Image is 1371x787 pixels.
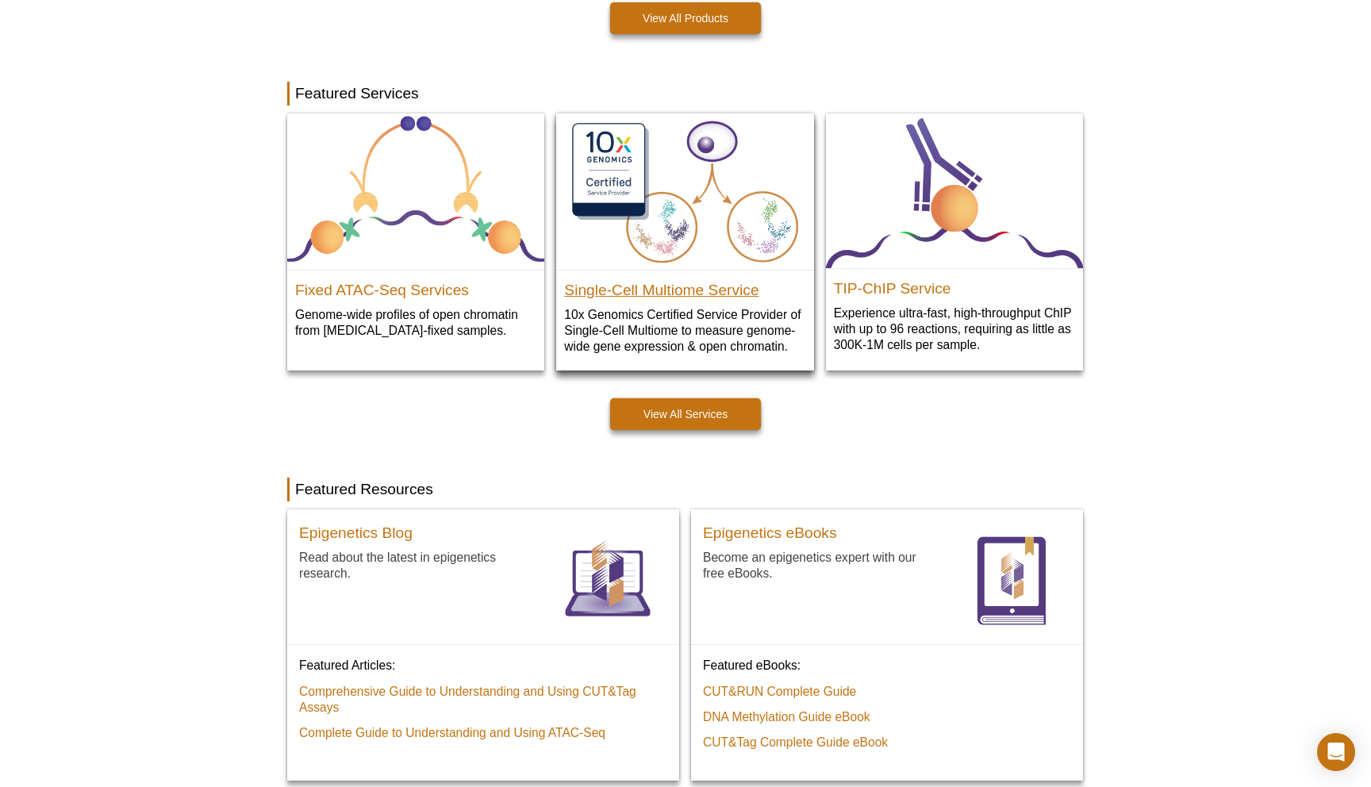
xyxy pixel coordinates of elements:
a: Fixed ATAC-Seq Services Fixed ATAC-Seq Services Genome-wide profiles of open chromatin from [MEDI... [287,113,544,355]
a: TIP-ChIP Service TIP-ChIP Service Experience ultra-fast, high-throughput ChIP with up to 96 react... [826,113,1083,370]
img: Blog [548,521,667,640]
h3: Epigenetics eBooks [703,525,837,541]
a: CUT&Tag Complete Guide eBook [703,735,888,751]
a: View All Products [610,2,761,34]
p: Read about the latest in epigenetics research. [299,549,536,582]
img: TIP-ChIP Service [826,113,1083,269]
a: Blog [548,521,667,644]
img: Single-Cell Multiome Servicee [556,113,813,271]
div: Open Intercom Messenger [1317,733,1355,771]
a: eBooks [952,521,1071,644]
p: Experience ultra-fast, high-throughput ChIP with up to 96 reactions, requiring as little as 300K-... [834,305,1075,353]
a: Comprehensive Guide to Understanding and Using CUT&Tag Assays [299,684,649,716]
p: Featured Articles: [299,657,667,674]
a: DNA Methylation Guide eBook [703,709,870,725]
a: Epigenetics Blog [299,521,413,549]
p: Become an epigenetics expert with our free eBooks. [703,549,940,582]
h2: Single-Cell Multiome Service [564,274,805,298]
p: 10x Genomics Certified Service Provider of Single-Cell Multiome to measure genome-wide gene expre... [564,306,805,355]
a: Single-Cell Multiome Servicee Single-Cell Multiome Service 10x Genomics Certified Service Provide... [556,113,813,371]
h2: Featured Resources [287,478,1084,501]
h2: Fixed ATAC-Seq Services [295,274,536,298]
img: eBooks [952,521,1071,640]
h3: Epigenetics Blog [299,525,413,541]
a: Epigenetics eBooks [703,521,837,549]
p: Featured eBooks: [703,657,1071,674]
a: View All Services [610,398,761,430]
h2: TIP-ChIP Service [834,273,1075,297]
a: CUT&RUN Complete Guide [703,684,856,700]
a: Complete Guide to Understanding and Using ATAC‑Seq [299,725,605,741]
img: Fixed ATAC-Seq Services [287,113,544,271]
p: Genome-wide profiles of open chromatin from [MEDICAL_DATA]-fixed samples. [295,306,536,339]
h2: Featured Services [287,82,1084,106]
